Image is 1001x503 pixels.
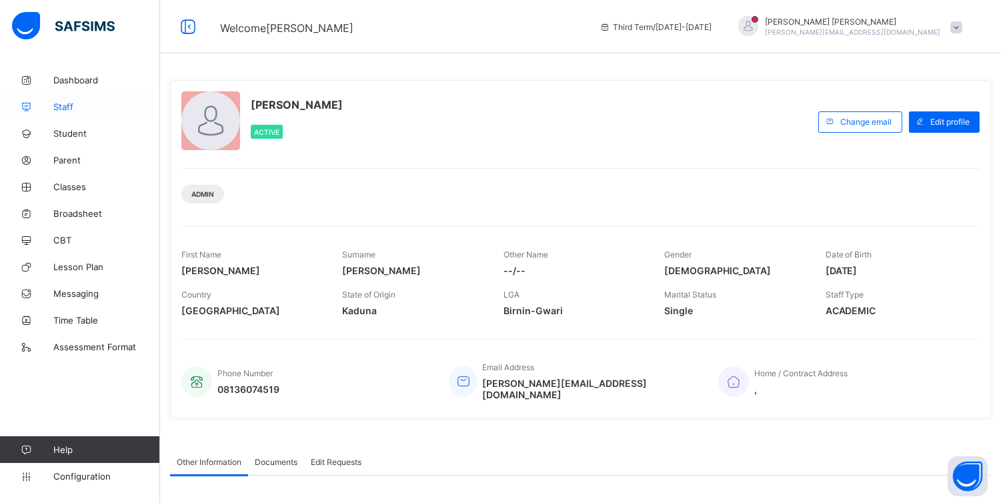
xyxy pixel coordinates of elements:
[53,208,160,219] span: Broadsheet
[181,265,322,276] span: [PERSON_NAME]
[765,28,940,36] span: [PERSON_NAME][EMAIL_ADDRESS][DOMAIN_NAME]
[342,290,395,300] span: State of Origin
[254,128,279,136] span: Active
[53,181,160,192] span: Classes
[826,290,864,300] span: Staff Type
[664,249,692,260] span: Gender
[191,190,214,198] span: Admin
[482,378,698,400] span: [PERSON_NAME][EMAIL_ADDRESS][DOMAIN_NAME]
[53,288,160,299] span: Messaging
[177,457,241,467] span: Other Information
[504,305,644,316] span: Birnin-Gwari
[664,265,805,276] span: [DEMOGRAPHIC_DATA]
[948,456,988,496] button: Open asap
[181,249,221,260] span: First Name
[754,368,848,378] span: Home / Contract Address
[53,262,160,272] span: Lesson Plan
[181,305,322,316] span: [GEOGRAPHIC_DATA]
[181,290,211,300] span: Country
[664,305,805,316] span: Single
[482,362,534,372] span: Email Address
[664,290,716,300] span: Marital Status
[220,21,353,35] span: Welcome [PERSON_NAME]
[504,290,520,300] span: LGA
[53,75,160,85] span: Dashboard
[342,265,483,276] span: [PERSON_NAME]
[12,12,115,40] img: safsims
[217,368,273,378] span: Phone Number
[342,249,375,260] span: Surname
[930,117,970,127] span: Edit profile
[251,98,343,111] span: [PERSON_NAME]
[840,117,892,127] span: Change email
[504,265,644,276] span: --/--
[53,444,159,455] span: Help
[754,384,848,395] span: ,
[826,305,966,316] span: ACADEMIC
[53,101,160,112] span: Staff
[826,249,872,260] span: Date of Birth
[504,249,548,260] span: Other Name
[826,265,966,276] span: [DATE]
[255,457,297,467] span: Documents
[53,342,160,352] span: Assessment Format
[53,235,160,245] span: CBT
[765,17,940,27] span: [PERSON_NAME] [PERSON_NAME]
[53,315,160,326] span: Time Table
[53,128,160,139] span: Student
[217,384,279,395] span: 08136074519
[311,457,361,467] span: Edit Requests
[600,22,712,32] span: session/term information
[342,305,483,316] span: Kaduna
[725,16,969,38] div: AhmadAdam
[53,471,159,482] span: Configuration
[53,155,160,165] span: Parent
